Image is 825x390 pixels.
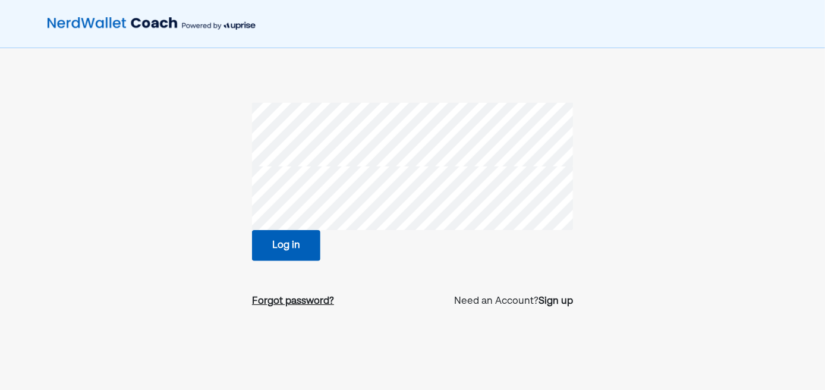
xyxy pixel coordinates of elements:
button: Log in [252,230,320,261]
p: Need an Account? [454,294,573,309]
a: Sign up [539,294,573,309]
a: Forgot password? [252,294,334,309]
